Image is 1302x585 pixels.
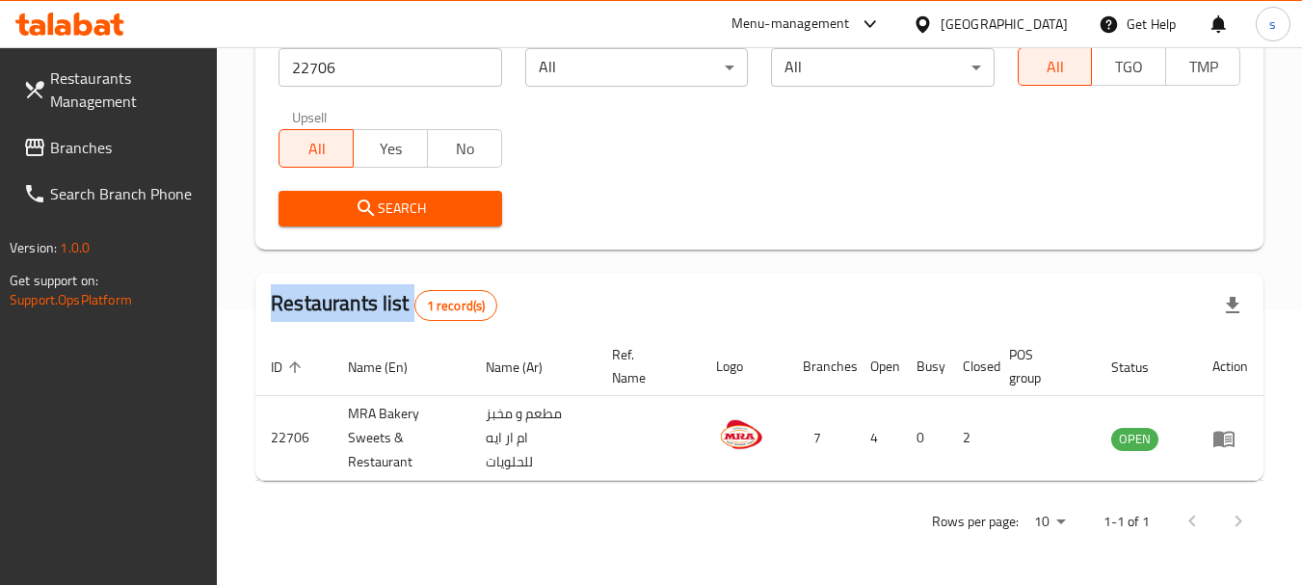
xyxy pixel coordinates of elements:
[332,396,470,481] td: MRA Bakery Sweets & Restaurant
[279,48,501,87] input: Search for restaurant name or ID..
[941,13,1068,35] div: [GEOGRAPHIC_DATA]
[1111,428,1158,451] div: OPEN
[1197,337,1263,396] th: Action
[436,135,494,163] span: No
[787,396,855,481] td: 7
[470,396,597,481] td: مطعم و مخبز ام ار ايه للحلويات
[361,135,420,163] span: Yes
[348,356,433,379] span: Name (En)
[1212,427,1248,450] div: Menu
[50,182,202,205] span: Search Branch Phone
[414,290,498,321] div: Total records count
[855,396,901,481] td: 4
[1026,53,1085,81] span: All
[10,235,57,260] span: Version:
[292,110,328,123] label: Upsell
[1091,47,1166,86] button: TGO
[855,337,901,396] th: Open
[612,343,678,389] span: Ref. Name
[8,124,218,171] a: Branches
[1103,510,1150,534] p: 1-1 of 1
[271,356,307,379] span: ID
[932,510,1019,534] p: Rows per page:
[294,197,486,221] span: Search
[1174,53,1233,81] span: TMP
[1209,282,1256,329] div: Export file
[1111,428,1158,450] span: OPEN
[353,129,428,168] button: Yes
[279,191,501,226] button: Search
[8,55,218,124] a: Restaurants Management
[771,48,994,87] div: All
[701,337,787,396] th: Logo
[10,268,98,293] span: Get support on:
[731,13,850,36] div: Menu-management
[8,171,218,217] a: Search Branch Phone
[947,337,994,396] th: Closed
[1018,47,1093,86] button: All
[947,396,994,481] td: 2
[486,356,568,379] span: Name (Ar)
[901,337,947,396] th: Busy
[716,411,764,459] img: MRA Bakery Sweets & Restaurant
[787,337,855,396] th: Branches
[60,235,90,260] span: 1.0.0
[279,129,354,168] button: All
[255,337,1263,481] table: enhanced table
[10,287,132,312] a: Support.OpsPlatform
[255,396,332,481] td: 22706
[427,129,502,168] button: No
[50,136,202,159] span: Branches
[50,66,202,113] span: Restaurants Management
[1165,47,1240,86] button: TMP
[271,289,497,321] h2: Restaurants list
[415,297,497,315] span: 1 record(s)
[901,396,947,481] td: 0
[287,135,346,163] span: All
[1269,13,1276,35] span: s
[525,48,748,87] div: All
[1111,356,1174,379] span: Status
[1026,508,1073,537] div: Rows per page:
[1100,53,1158,81] span: TGO
[1009,343,1073,389] span: POS group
